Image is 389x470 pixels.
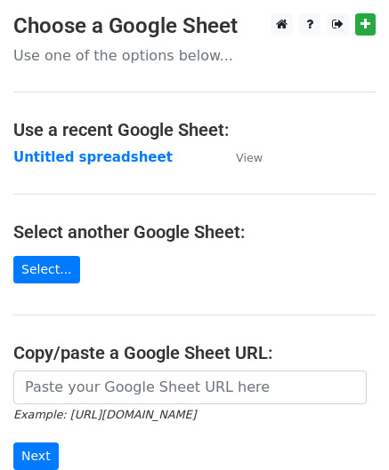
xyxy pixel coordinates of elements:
input: Next [13,442,59,470]
a: Select... [13,256,80,283]
small: View [236,151,263,164]
a: Untitled spreadsheet [13,149,173,165]
h4: Use a recent Google Sheet: [13,119,376,140]
p: Use one of the options below... [13,46,376,65]
h4: Copy/paste a Google Sheet URL: [13,342,376,363]
a: View [218,149,263,165]
h4: Select another Google Sheet: [13,221,376,243]
small: Example: [URL][DOMAIN_NAME] [13,408,196,421]
input: Paste your Google Sheet URL here [13,370,367,404]
h3: Choose a Google Sheet [13,13,376,39]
